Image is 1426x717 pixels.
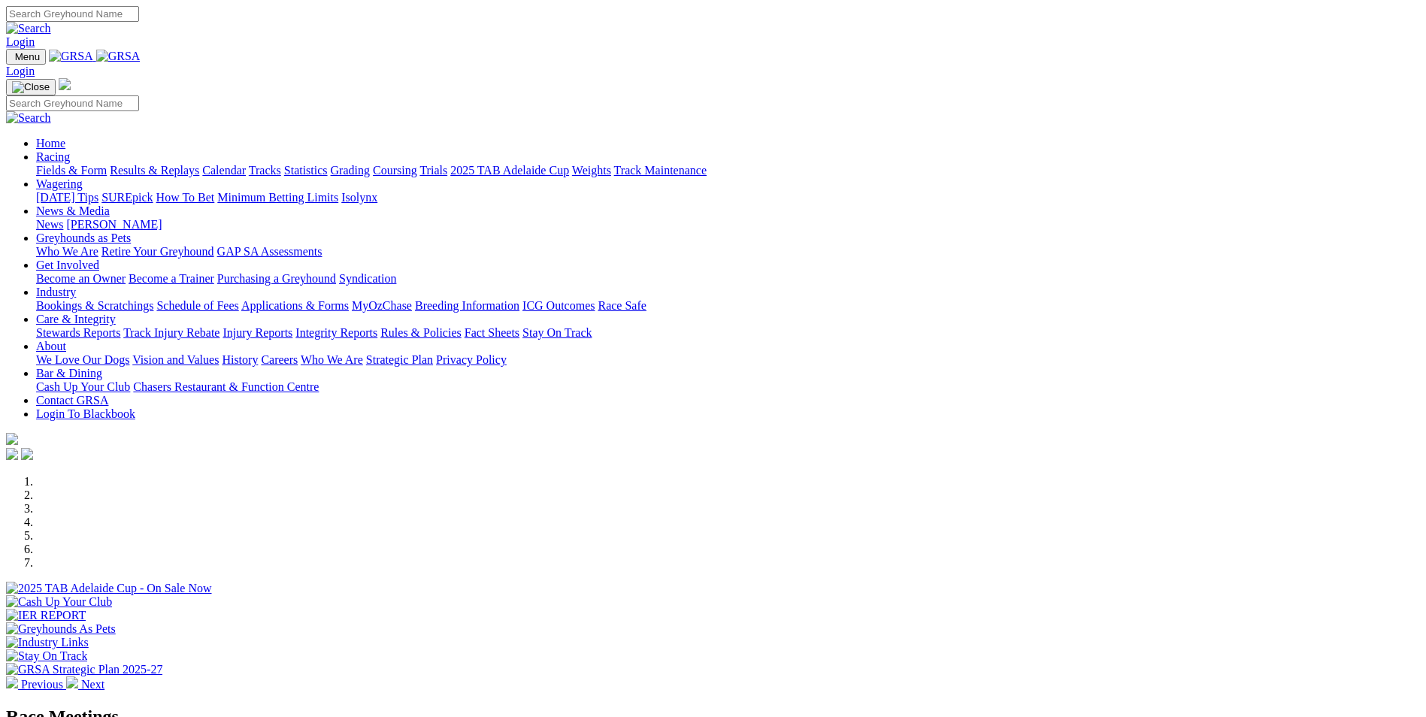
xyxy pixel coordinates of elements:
[6,636,89,649] img: Industry Links
[36,367,102,380] a: Bar & Dining
[36,313,116,325] a: Care & Integrity
[249,164,281,177] a: Tracks
[133,380,319,393] a: Chasers Restaurant & Function Centre
[222,353,258,366] a: History
[217,245,322,258] a: GAP SA Assessments
[6,433,18,445] img: logo-grsa-white.png
[465,326,519,339] a: Fact Sheets
[380,326,462,339] a: Rules & Policies
[36,259,99,271] a: Get Involved
[36,137,65,150] a: Home
[6,622,116,636] img: Greyhounds As Pets
[36,340,66,352] a: About
[49,50,93,63] img: GRSA
[217,191,338,204] a: Minimum Betting Limits
[36,272,126,285] a: Become an Owner
[450,164,569,177] a: 2025 TAB Adelaide Cup
[36,394,108,407] a: Contact GRSA
[36,299,1420,313] div: Industry
[36,245,98,258] a: Who We Are
[66,678,104,691] a: Next
[15,51,40,62] span: Menu
[217,272,336,285] a: Purchasing a Greyhound
[21,448,33,460] img: twitter.svg
[6,582,212,595] img: 2025 TAB Adelaide Cup - On Sale Now
[436,353,507,366] a: Privacy Policy
[6,609,86,622] img: IER REPORT
[6,595,112,609] img: Cash Up Your Club
[6,6,139,22] input: Search
[339,272,396,285] a: Syndication
[295,326,377,339] a: Integrity Reports
[6,678,66,691] a: Previous
[36,164,107,177] a: Fields & Form
[36,380,130,393] a: Cash Up Your Club
[96,50,141,63] img: GRSA
[36,191,1420,204] div: Wagering
[36,218,63,231] a: News
[223,326,292,339] a: Injury Reports
[36,353,1420,367] div: About
[81,678,104,691] span: Next
[66,676,78,688] img: chevron-right-pager-white.svg
[522,299,595,312] a: ICG Outcomes
[6,111,51,125] img: Search
[352,299,412,312] a: MyOzChase
[6,35,35,48] a: Login
[366,353,433,366] a: Strategic Plan
[202,164,246,177] a: Calendar
[6,79,56,95] button: Toggle navigation
[522,326,592,339] a: Stay On Track
[129,272,214,285] a: Become a Trainer
[6,65,35,77] a: Login
[6,448,18,460] img: facebook.svg
[123,326,220,339] a: Track Injury Rebate
[301,353,363,366] a: Who We Are
[36,299,153,312] a: Bookings & Scratchings
[6,22,51,35] img: Search
[36,177,83,190] a: Wagering
[101,245,214,258] a: Retire Your Greyhound
[36,245,1420,259] div: Greyhounds as Pets
[261,353,298,366] a: Careers
[36,218,1420,231] div: News & Media
[373,164,417,177] a: Coursing
[21,678,63,691] span: Previous
[110,164,199,177] a: Results & Replays
[36,326,1420,340] div: Care & Integrity
[6,649,87,663] img: Stay On Track
[156,299,238,312] a: Schedule of Fees
[241,299,349,312] a: Applications & Forms
[12,81,50,93] img: Close
[36,204,110,217] a: News & Media
[419,164,447,177] a: Trials
[341,191,377,204] a: Isolynx
[6,663,162,676] img: GRSA Strategic Plan 2025-27
[36,407,135,420] a: Login To Blackbook
[59,78,71,90] img: logo-grsa-white.png
[156,191,215,204] a: How To Bet
[572,164,611,177] a: Weights
[36,150,70,163] a: Racing
[614,164,707,177] a: Track Maintenance
[101,191,153,204] a: SUREpick
[36,380,1420,394] div: Bar & Dining
[331,164,370,177] a: Grading
[36,272,1420,286] div: Get Involved
[415,299,519,312] a: Breeding Information
[6,676,18,688] img: chevron-left-pager-white.svg
[36,164,1420,177] div: Racing
[36,353,129,366] a: We Love Our Dogs
[6,49,46,65] button: Toggle navigation
[598,299,646,312] a: Race Safe
[36,191,98,204] a: [DATE] Tips
[132,353,219,366] a: Vision and Values
[284,164,328,177] a: Statistics
[36,326,120,339] a: Stewards Reports
[36,286,76,298] a: Industry
[66,218,162,231] a: [PERSON_NAME]
[6,95,139,111] input: Search
[36,231,131,244] a: Greyhounds as Pets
